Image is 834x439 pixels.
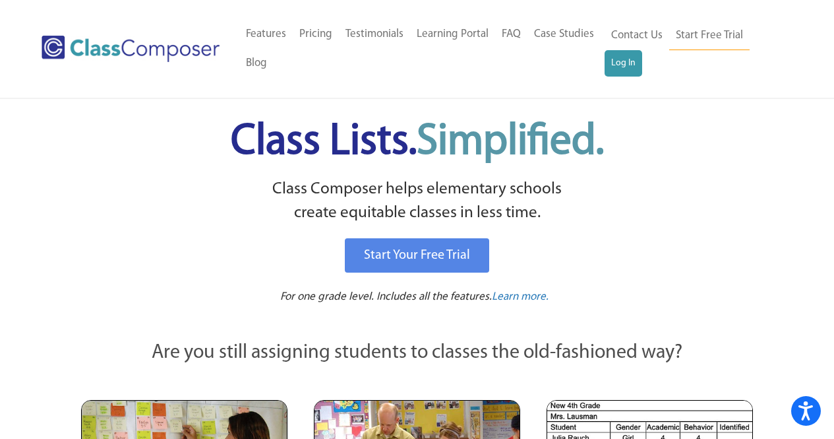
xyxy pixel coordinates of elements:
[495,20,527,49] a: FAQ
[239,20,293,49] a: Features
[81,339,754,368] p: Are you still assigning students to classes the old-fashioned way?
[492,289,549,306] a: Learn more.
[527,20,601,49] a: Case Studies
[339,20,410,49] a: Testimonials
[605,21,783,77] nav: Header Menu
[231,121,604,164] span: Class Lists.
[280,291,492,302] span: For one grade level. Includes all the features.
[42,36,220,62] img: Class Composer
[79,178,756,226] p: Class Composer helps elementary schools create equitable classes in less time.
[345,238,489,273] a: Start Your Free Trial
[605,21,669,50] a: Contact Us
[239,49,274,78] a: Blog
[410,20,495,49] a: Learning Portal
[605,50,642,77] a: Log In
[492,291,549,302] span: Learn more.
[293,20,339,49] a: Pricing
[364,249,470,262] span: Start Your Free Trial
[239,20,605,78] nav: Header Menu
[669,21,750,51] a: Start Free Trial
[417,121,604,164] span: Simplified.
